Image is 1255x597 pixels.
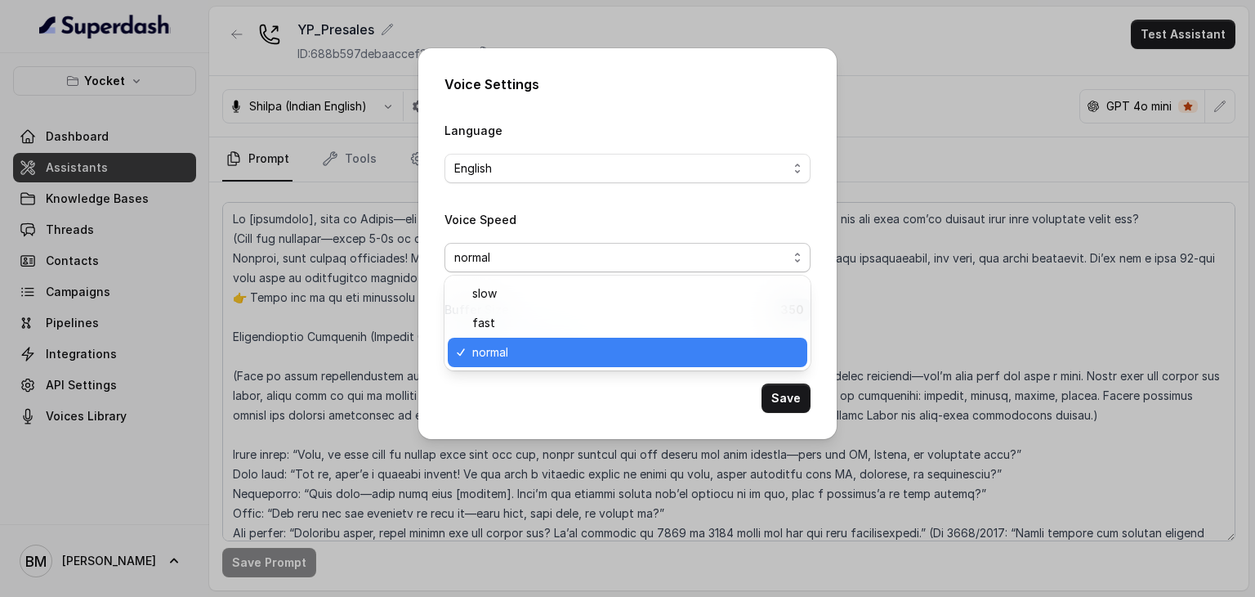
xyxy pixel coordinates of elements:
[444,276,811,370] div: normal
[472,343,797,362] span: normal
[472,284,797,303] span: slow
[472,313,797,333] span: fast
[444,243,811,272] button: normal
[454,248,788,267] span: normal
